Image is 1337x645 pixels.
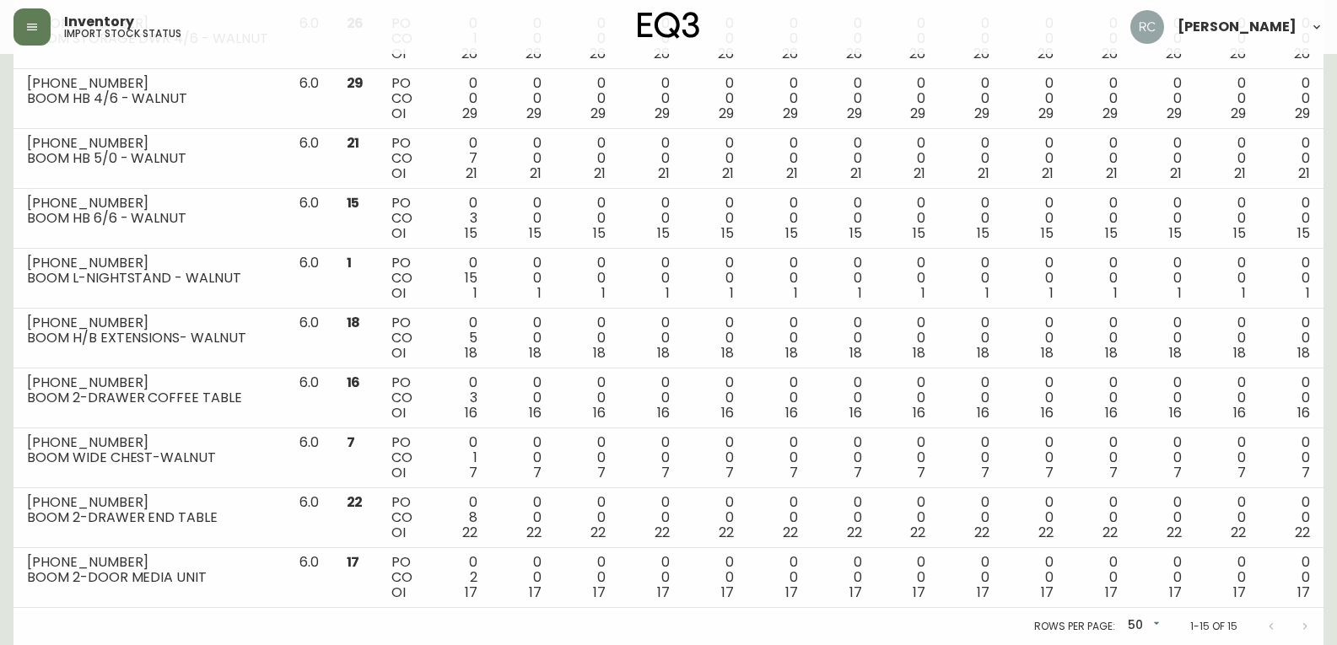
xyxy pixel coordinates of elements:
[657,403,670,422] span: 16
[1016,136,1054,181] div: 0 0
[504,495,542,540] div: 0 0
[469,463,477,482] span: 7
[783,104,798,123] span: 29
[1145,255,1182,301] div: 0 0
[921,283,925,303] span: 1
[1016,375,1054,421] div: 0 0
[1209,136,1246,181] div: 0 0
[888,495,925,540] div: 0 0
[655,523,670,542] span: 22
[825,196,862,241] div: 0 0
[504,315,542,361] div: 0 0
[722,164,734,183] span: 21
[985,283,989,303] span: 1
[440,555,477,600] div: 0 2
[286,189,333,249] td: 6.0
[347,253,352,272] span: 1
[633,136,670,181] div: 0 0
[657,223,670,243] span: 15
[697,196,734,241] div: 0 0
[1169,343,1182,363] span: 18
[785,403,798,422] span: 16
[661,463,670,482] span: 7
[1038,523,1054,542] span: 22
[1273,255,1310,301] div: 0 0
[633,375,670,421] div: 0 0
[1038,104,1054,123] span: 29
[1233,343,1246,363] span: 18
[974,104,989,123] span: 29
[27,390,272,406] div: BOOM 2-DRAWER COFFEE TABLE
[888,255,925,301] div: 0 0
[533,463,542,482] span: 7
[593,403,606,422] span: 16
[391,463,406,482] span: OI
[1298,164,1310,183] span: 21
[440,495,477,540] div: 0 8
[1302,463,1310,482] span: 7
[537,283,542,303] span: 1
[913,343,925,363] span: 18
[849,343,862,363] span: 18
[504,76,542,121] div: 0 0
[1178,283,1182,303] span: 1
[974,523,989,542] span: 22
[27,510,272,525] div: BOOM 2-DRAWER END TABLE
[1049,283,1054,303] span: 1
[569,76,606,121] div: 0 0
[888,435,925,481] div: 0 0
[1297,223,1310,243] span: 15
[761,315,798,361] div: 0 0
[1297,403,1310,422] span: 16
[697,255,734,301] div: 0 0
[1016,76,1054,121] div: 0 0
[913,403,925,422] span: 16
[1209,196,1246,241] div: 0 0
[391,435,413,481] div: PO CO
[391,375,413,421] div: PO CO
[825,315,862,361] div: 0 0
[504,196,542,241] div: 0 0
[391,255,413,301] div: PO CO
[761,76,798,121] div: 0 0
[825,76,862,121] div: 0 0
[657,343,670,363] span: 18
[594,164,606,183] span: 21
[888,136,925,181] div: 0 0
[347,433,355,452] span: 7
[697,136,734,181] div: 0 0
[27,255,272,271] div: [PHONE_NUMBER]
[981,463,989,482] span: 7
[697,555,734,600] div: 0 0
[440,136,477,181] div: 0 7
[391,283,406,303] span: OI
[1081,375,1118,421] div: 0 0
[1130,10,1164,44] img: 46fb21a3fa8e47cd26bba855d66542c0
[462,523,477,542] span: 22
[440,16,477,62] div: 0 1
[1173,463,1182,482] span: 7
[1042,164,1054,183] span: 21
[697,76,734,121] div: 0 0
[1102,523,1118,542] span: 22
[391,223,406,243] span: OI
[504,435,542,481] div: 0 0
[465,403,477,422] span: 16
[27,196,272,211] div: [PHONE_NUMBER]
[850,164,862,183] span: 21
[952,76,989,121] div: 0 0
[761,136,798,181] div: 0 0
[347,492,364,512] span: 22
[1109,463,1118,482] span: 7
[391,523,406,542] span: OI
[526,523,542,542] span: 22
[440,76,477,121] div: 0 0
[1016,555,1054,600] div: 0 0
[286,548,333,608] td: 6.0
[1081,315,1118,361] div: 0 0
[1233,223,1246,243] span: 15
[1234,164,1246,183] span: 21
[785,343,798,363] span: 18
[719,523,734,542] span: 22
[1145,435,1182,481] div: 0 0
